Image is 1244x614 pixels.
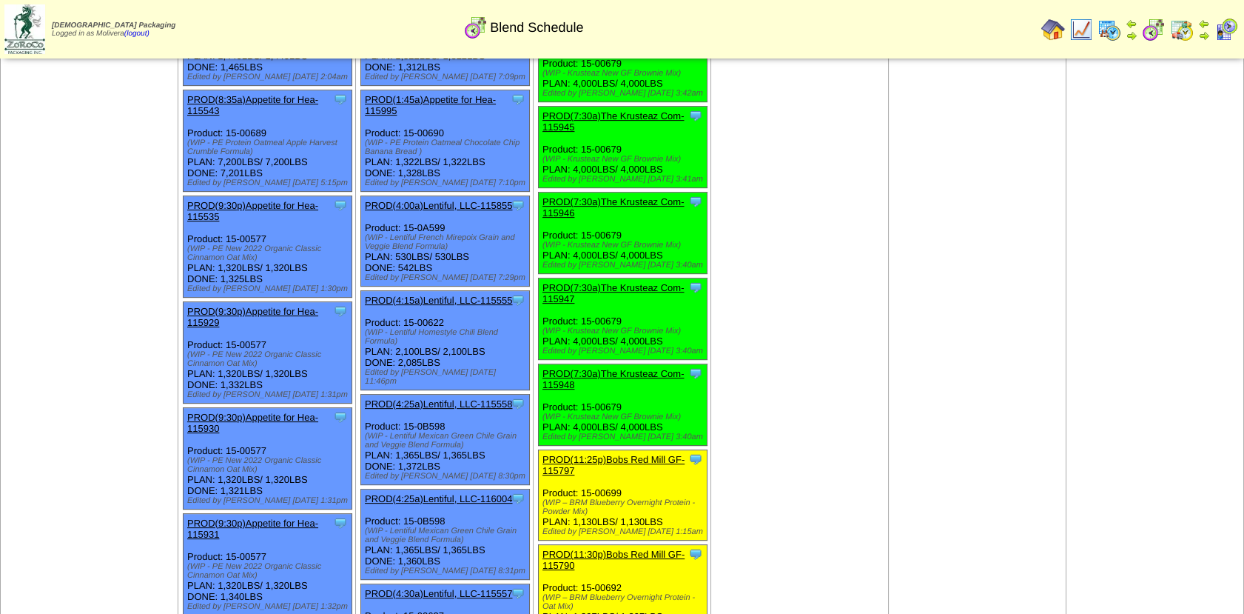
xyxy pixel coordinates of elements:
[542,69,707,78] div: (WIP - Krusteaz New GF Brownie Mix)
[1198,30,1210,41] img: arrowright.gif
[187,284,352,293] div: Edited by [PERSON_NAME] [DATE] 1:30pm
[1126,30,1137,41] img: arrowright.gif
[542,241,707,250] div: (WIP - Krusteaz New GF Brownie Mix)
[187,244,352,262] div: (WIP - PE New 2022 Organic Classic Cinnamon Oat Mix)
[542,593,707,611] div: (WIP – BRM Blueberry Overnight Protein - Oat Mix)
[542,454,685,476] a: PROD(11:25p)Bobs Red Mill GF-115797
[542,155,707,164] div: (WIP - Krusteaz New GF Brownie Mix)
[361,196,530,287] div: Product: 15-0A599 PLAN: 530LBS / 530LBS DONE: 542LBS
[688,452,703,467] img: Tooltip
[542,175,707,184] div: Edited by [PERSON_NAME] [DATE] 3:41am
[187,602,352,611] div: Edited by [PERSON_NAME] [DATE] 1:32pm
[187,200,318,222] a: PROD(9:30p)Appetite for Hea-115535
[542,327,707,336] div: (WIP - Krusteaz New GF Brownie Mix)
[361,490,530,580] div: Product: 15-0B598 PLAN: 1,365LBS / 1,365LBS DONE: 1,360LBS
[539,278,707,360] div: Product: 15-00679 PLAN: 4,000LBS / 4,000LBS
[365,432,529,450] div: (WIP - Lentiful Mexican Green Chile Grain and Veggie Blend Formula)
[539,364,707,446] div: Product: 15-00679 PLAN: 4,000LBS / 4,000LBS
[490,20,583,36] span: Blend Schedule
[333,410,348,424] img: Tooltip
[365,472,529,481] div: Edited by [PERSON_NAME] [DATE] 8:30pm
[187,73,352,81] div: Edited by [PERSON_NAME] [DATE] 2:04am
[361,395,530,485] div: Product: 15-0B598 PLAN: 1,365LBS / 1,365LBS DONE: 1,372LBS
[542,368,684,390] a: PROD(7:30a)The Krusteaz Com-115948
[187,390,352,399] div: Edited by [PERSON_NAME] [DATE] 1:31pm
[187,518,318,540] a: PROD(9:30p)Appetite for Hea-115931
[365,527,529,544] div: (WIP - Lentiful Mexican Green Chile Grain and Veggie Blend Formula)
[1170,18,1194,41] img: calendarinout.gif
[688,194,703,209] img: Tooltip
[1126,18,1137,30] img: arrowleft.gif
[187,412,318,434] a: PROD(9:30p)Appetite for Hea-115930
[361,291,530,390] div: Product: 15-00622 PLAN: 2,100LBS / 2,100LBS DONE: 2,085LBS
[365,493,512,504] a: PROD(4:25a)Lentiful, LLC-116004
[539,107,707,188] div: Product: 15-00679 PLAN: 4,000LBS / 4,000LBS
[184,90,352,192] div: Product: 15-00689 PLAN: 7,200LBS / 7,200LBS DONE: 7,201LBS
[542,196,684,218] a: PROD(7:30a)The Krusteaz Com-115946
[1097,18,1121,41] img: calendarprod.gif
[542,110,684,133] a: PROD(7:30a)The Krusteaz Com-115945
[361,90,530,192] div: Product: 15-00690 PLAN: 1,322LBS / 1,322LBS DONE: 1,328LBS
[365,328,529,346] div: (WIP - Lentiful Homestyle Chili Blend Formula)
[187,178,352,187] div: Edited by [PERSON_NAME] [DATE] 5:15pm
[511,491,525,506] img: Tooltip
[511,293,525,307] img: Tooltip
[52,21,175,30] span: [DEMOGRAPHIC_DATA] Packaging
[1198,18,1210,30] img: arrowleft.gif
[688,108,703,123] img: Tooltip
[333,515,348,530] img: Tooltip
[542,498,707,516] div: (WIP – BRM Blueberry Overnight Protein - Powder Mix)
[688,547,703,561] img: Tooltip
[333,304,348,318] img: Tooltip
[333,92,348,107] img: Tooltip
[365,588,512,599] a: PROD(4:30a)Lentiful, LLC-115557
[542,261,707,270] div: Edited by [PERSON_NAME] [DATE] 3:40am
[542,347,707,356] div: Edited by [PERSON_NAME] [DATE] 3:40am
[187,496,352,505] div: Edited by [PERSON_NAME] [DATE] 1:31pm
[688,280,703,295] img: Tooltip
[365,139,529,156] div: (WIP - PE Protein Oatmeal Chocolate Chip Banana Bread )
[542,413,707,421] div: (WIP - Krusteaz New GF Brownie Mix)
[511,92,525,107] img: Tooltip
[365,295,512,306] a: PROD(4:15a)Lentiful, LLC-115555
[4,4,45,54] img: zoroco-logo-small.webp
[365,94,496,116] a: PROD(1:45a)Appetite for Hea-115995
[333,198,348,213] img: Tooltip
[187,562,352,580] div: (WIP - PE New 2022 Organic Classic Cinnamon Oat Mix)
[365,233,529,251] div: (WIP - Lentiful French Mirepoix Grain and Veggie Blend Formula)
[1214,18,1238,41] img: calendarcustomer.gif
[365,178,529,187] div: Edited by [PERSON_NAME] [DATE] 7:10pm
[511,396,525,411] img: Tooltip
[511,586,525,601] img: Tooltip
[52,21,175,38] span: Logged in as Molivera
[365,567,529,575] div: Edited by [PERSON_NAME] [DATE] 8:31pm
[365,398,512,410] a: PROD(4:25a)Lentiful, LLC-115558
[187,350,352,368] div: (WIP - PE New 2022 Organic Classic Cinnamon Oat Mix)
[184,196,352,298] div: Product: 15-00577 PLAN: 1,320LBS / 1,320LBS DONE: 1,325LBS
[365,368,529,386] div: Edited by [PERSON_NAME] [DATE] 11:46pm
[542,549,685,571] a: PROD(11:30p)Bobs Red Mill GF-115790
[187,94,318,116] a: PROD(8:35a)Appetite for Hea-115543
[1069,18,1093,41] img: line_graph.gif
[365,200,512,211] a: PROD(4:00a)Lentiful, LLC-115855
[184,302,352,404] div: Product: 15-00577 PLAN: 1,320LBS / 1,320LBS DONE: 1,332LBS
[539,193,707,274] div: Product: 15-00679 PLAN: 4,000LBS / 4,000LBS
[539,450,707,541] div: Product: 15-00699 PLAN: 1,130LBS / 1,130LBS
[1142,18,1166,41] img: calendarblend.gif
[365,73,529,81] div: Edited by [PERSON_NAME] [DATE] 7:09pm
[542,89,707,98] div: Edited by [PERSON_NAME] [DATE] 3:42am
[184,408,352,510] div: Product: 15-00577 PLAN: 1,320LBS / 1,320LBS DONE: 1,321LBS
[511,198,525,213] img: Tooltip
[542,282,684,304] a: PROD(7:30a)The Krusteaz Com-115947
[124,30,149,38] a: (logout)
[187,306,318,328] a: PROD(9:30p)Appetite for Hea-115929
[542,433,707,441] div: Edited by [PERSON_NAME] [DATE] 3:40am
[365,273,529,282] div: Edited by [PERSON_NAME] [DATE] 7:29pm
[688,366,703,381] img: Tooltip
[187,456,352,474] div: (WIP - PE New 2022 Organic Classic Cinnamon Oat Mix)
[464,16,488,39] img: calendarblend.gif
[1041,18,1065,41] img: home.gif
[542,527,707,536] div: Edited by [PERSON_NAME] [DATE] 1:15am
[187,139,352,156] div: (WIP - PE Protein Oatmeal Apple Harvest Crumble Formula)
